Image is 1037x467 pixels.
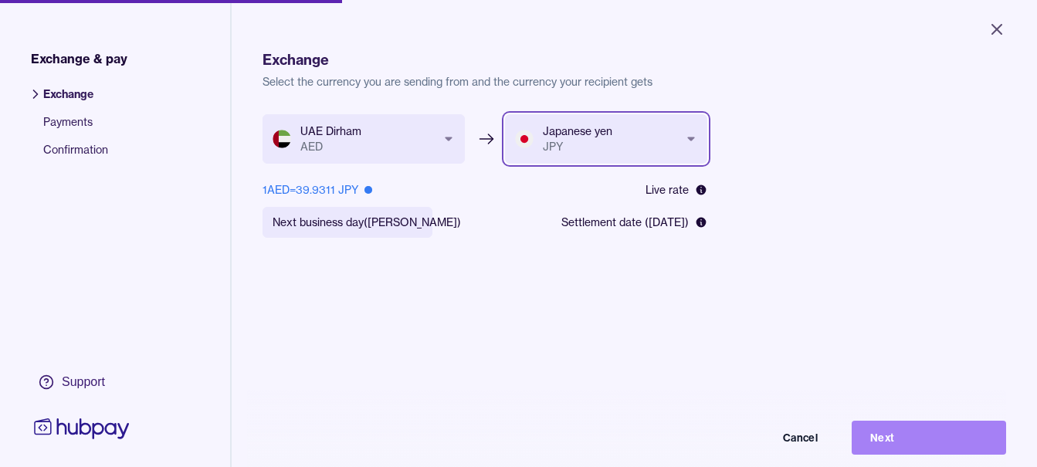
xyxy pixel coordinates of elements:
button: Close [969,12,1025,46]
a: Support [31,366,133,398]
h1: Exchange [263,49,1006,71]
span: [DATE] [649,215,685,229]
span: Confirmation [43,142,108,170]
button: Cancel [682,421,836,455]
p: Select the currency you are sending from and the currency your recipient gets [263,74,1006,90]
div: Support [62,374,105,391]
span: Exchange [43,86,108,114]
span: Settlement date ( ) [561,215,689,230]
span: Payments [43,114,108,142]
div: 1 AED = 39.9311 JPY [263,182,372,198]
span: Exchange & pay [31,49,127,68]
button: Next [852,421,1006,455]
div: Live rate [646,182,707,198]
